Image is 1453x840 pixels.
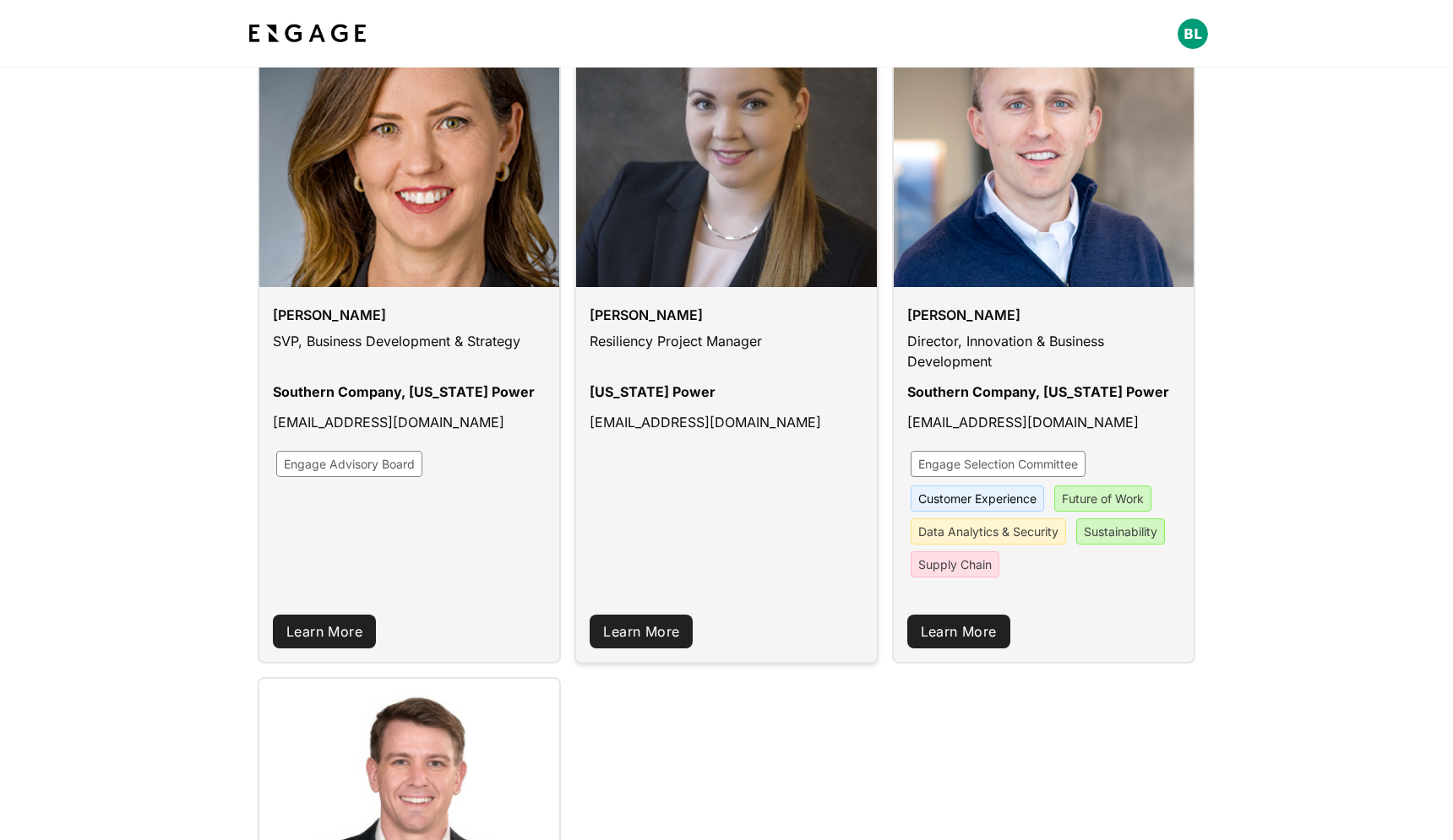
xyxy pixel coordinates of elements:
img: Profile picture of Belsasar Lepe [1178,19,1208,49]
p: Southern Company, [US_STATE] Power [273,382,535,412]
span: Supply Chain [918,557,992,572]
img: bdf1fb74-1727-4ba0-a5bd-bc74ae9fc70b.jpeg [245,19,370,49]
a: Learn More [273,615,376,648]
p: [EMAIL_ADDRESS][DOMAIN_NAME] [273,412,504,442]
a: Learn More [590,615,693,648]
span: Future of Work [1062,491,1144,506]
h3: [PERSON_NAME] [590,307,703,330]
p: Southern Company, [US_STATE] Power [907,382,1169,412]
p: SVP, Business Development & Strategy [273,331,520,361]
h3: [PERSON_NAME] [907,307,1020,330]
p: Director, Innovation & Business Development [907,331,1180,382]
h3: [PERSON_NAME] [273,307,386,330]
a: Learn More [907,615,1010,648]
p: Resiliency Project Manager [590,331,762,361]
span: Data Analytics & Security [918,524,1058,539]
span: Customer Experience [918,491,1037,506]
span: Engage Selection Committee [918,457,1078,471]
span: Sustainability [1084,524,1157,539]
p: [EMAIL_ADDRESS][DOMAIN_NAME] [590,412,821,442]
p: [US_STATE] Power [590,382,716,412]
p: [EMAIL_ADDRESS][DOMAIN_NAME] [907,412,1139,442]
span: Engage Advisory Board [284,457,415,471]
button: Open profile menu [1178,19,1208,49]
